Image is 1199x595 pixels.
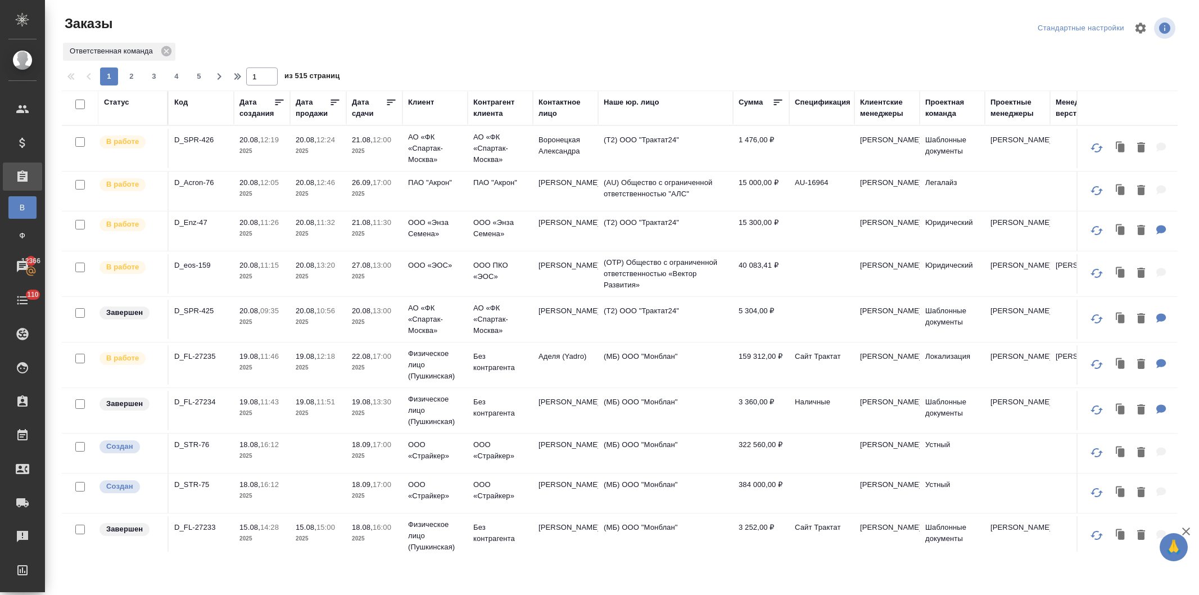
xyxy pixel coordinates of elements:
[920,474,985,513] td: Устный
[533,345,598,385] td: Аделя (Yadro)
[1132,481,1151,504] button: Удалить
[8,224,37,247] a: Ф
[3,253,42,281] a: 12366
[789,345,854,385] td: Сайт Трактат
[98,217,162,232] div: Выставляет ПМ после принятия заказа от КМа
[239,178,260,187] p: 20.08,
[985,391,1050,430] td: [PERSON_NAME]
[598,172,733,211] td: (AU) Общество с ограниченной ответственностью "АЛС"
[985,345,1050,385] td: [PERSON_NAME]
[104,97,129,108] div: Статус
[260,178,279,187] p: 12:05
[1154,17,1178,39] span: Посмотреть информацию
[239,188,284,200] p: 2025
[408,439,462,462] p: ООО «Страйкер»
[533,434,598,473] td: [PERSON_NAME]
[15,255,47,267] span: 12366
[473,97,527,119] div: Контрагент клиента
[373,261,391,269] p: 13:00
[920,211,985,251] td: Юридический
[733,345,789,385] td: 159 312,00 ₽
[1083,439,1110,466] button: Обновить
[1083,522,1110,549] button: Обновить
[106,136,139,147] p: В работе
[352,218,373,227] p: 21.08,
[352,440,373,449] p: 18.09,
[352,362,397,373] p: 2025
[98,351,162,366] div: Выставляет ПМ после принятия заказа от КМа
[373,306,391,315] p: 13:00
[190,71,208,82] span: 5
[174,260,228,271] p: D_eos-159
[352,188,397,200] p: 2025
[373,352,391,360] p: 17:00
[239,97,274,119] div: Дата создания
[98,439,162,454] div: Выставляется автоматически при создании заказа
[408,394,462,427] p: Физическое лицо (Пушкинская)
[854,211,920,251] td: [PERSON_NAME]
[1132,441,1151,465] button: Удалить
[106,524,143,535] p: Завершен
[1132,308,1151,331] button: Удалить
[533,516,598,556] td: [PERSON_NAME]
[296,218,316,227] p: 20.08,
[1110,308,1132,331] button: Клонировать
[352,261,373,269] p: 27.08,
[920,391,985,430] td: Шаблонные документы
[733,254,789,294] td: 40 083,41 ₽
[473,217,527,240] p: ООО «Энза Семена»
[1056,260,1110,271] p: [PERSON_NAME]
[1110,179,1132,202] button: Клонировать
[990,97,1044,119] div: Проектные менеджеры
[145,67,163,85] button: 3
[1132,262,1151,285] button: Удалить
[373,218,391,227] p: 11:30
[1035,20,1127,37] div: split button
[733,211,789,251] td: 15 300,00 ₽
[373,136,391,144] p: 12:00
[239,306,260,315] p: 20.08,
[598,345,733,385] td: (МБ) ООО "Монблан"
[174,522,228,533] p: D_FL-27233
[920,129,985,168] td: Шаблонные документы
[239,523,260,531] p: 15.08,
[533,391,598,430] td: [PERSON_NAME]
[1132,353,1151,376] button: Удалить
[352,306,373,315] p: 20.08,
[352,317,397,328] p: 2025
[239,362,284,373] p: 2025
[8,196,37,219] a: В
[1083,396,1110,423] button: Обновить
[539,97,592,119] div: Контактное лицо
[239,228,284,240] p: 2025
[14,202,31,213] span: В
[473,396,527,419] p: Без контрагента
[533,474,598,513] td: [PERSON_NAME]
[296,188,341,200] p: 2025
[260,261,279,269] p: 11:15
[98,177,162,192] div: Выставляет ПМ после принятия заказа от КМа
[168,71,185,82] span: 4
[1110,399,1132,422] button: Клонировать
[1083,351,1110,378] button: Обновить
[854,345,920,385] td: [PERSON_NAME]
[373,523,391,531] p: 16:00
[296,306,316,315] p: 20.08,
[260,306,279,315] p: 09:35
[174,217,228,228] p: D_Enz-47
[260,440,279,449] p: 16:12
[373,398,391,406] p: 13:30
[1132,219,1151,242] button: Удалить
[352,178,373,187] p: 26.09,
[352,136,373,144] p: 21.08,
[408,519,462,553] p: Физическое лицо (Пушкинская)
[106,398,143,409] p: Завершен
[854,391,920,430] td: [PERSON_NAME]
[473,260,527,282] p: ООО ПКО «ЭОС»
[352,398,373,406] p: 19.08,
[598,516,733,556] td: (МБ) ООО "Монблан"
[296,362,341,373] p: 2025
[316,398,335,406] p: 11:51
[1110,353,1132,376] button: Клонировать
[239,408,284,419] p: 2025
